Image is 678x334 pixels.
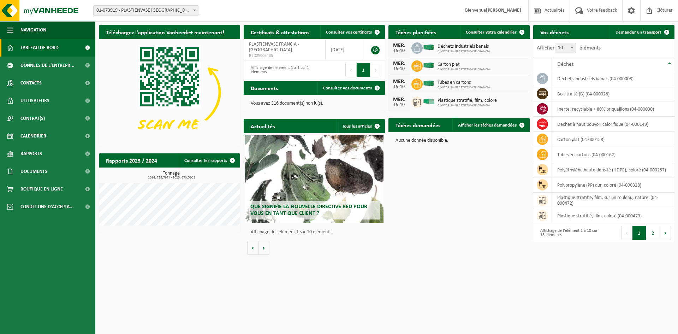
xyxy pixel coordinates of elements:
[537,225,600,241] div: Affichage de l'élément 1 à 10 sur 18 éléments
[4,318,118,334] iframe: chat widget
[251,101,378,106] p: Vous avez 316 document(s) non lu(s).
[660,226,671,240] button: Next
[99,39,240,145] img: Download de VHEPlus App
[423,62,435,69] img: HK-XC-40-GN-00
[357,63,370,77] button: 1
[392,43,406,48] div: MER.
[102,171,240,180] h3: Tonnage
[646,226,660,240] button: 2
[20,198,74,216] span: Conditions d'accepta...
[537,45,601,51] label: Afficher éléments
[533,25,576,39] h2: Vos déchets
[392,66,406,71] div: 15-10
[466,30,517,35] span: Consulter votre calendrier
[395,138,523,143] p: Aucune donnée disponible.
[244,25,316,39] h2: Certificats & attestations
[438,44,490,49] span: Déchets industriels banals
[632,226,646,240] button: 1
[458,123,517,128] span: Afficher les tâches demandées
[486,8,521,13] strong: [PERSON_NAME]
[615,30,661,35] span: Demander un transport
[552,193,674,208] td: plastique stratifié, film, sur un rouleau, naturel (04-000472)
[99,153,164,167] h2: Rapports 2025 / 2024
[320,25,384,39] a: Consulter vos certificats
[249,42,299,53] span: PLASTIENVASE FRANCIA - [GEOGRAPHIC_DATA]
[552,132,674,147] td: carton plat (04-000158)
[555,43,576,53] span: 10
[438,80,490,86] span: Tubes en cartons
[20,57,75,74] span: Données de l'entrepr...
[337,119,384,133] a: Tous les articles
[20,145,42,163] span: Rapports
[20,39,59,57] span: Tableau de bord
[20,110,45,127] span: Contrat(s)
[438,68,490,72] span: 01-073919 - PLASTIENVASE FRANCIA
[555,43,576,53] span: 10
[552,147,674,162] td: tubes en cartons (04-000162)
[438,49,490,54] span: 01-073919 - PLASTIENVASE FRANCIA
[20,74,42,92] span: Contacts
[423,80,435,87] img: HK-XC-40-GN-00
[99,25,231,39] h2: Téléchargez l'application Vanheede+ maintenant!
[388,25,443,39] h2: Tâches planifiées
[438,86,490,90] span: 01-073919 - PLASTIENVASE FRANCIA
[326,30,372,35] span: Consulter vos certificats
[392,79,406,84] div: MER.
[20,163,47,180] span: Documents
[621,226,632,240] button: Previous
[392,97,406,102] div: MER.
[552,101,674,117] td: inerte, recyclable < 80% briquaillons (04-000030)
[323,86,372,90] span: Consulter vos documents
[326,39,362,60] td: [DATE]
[423,98,435,105] img: HK-XP-30-GN-00
[258,241,269,255] button: Volgende
[557,61,573,67] span: Déchet
[392,102,406,107] div: 15-10
[245,135,383,223] a: Que signifie la nouvelle directive RED pour vous en tant que client ?
[247,62,311,78] div: Affichage de l'élément 1 à 1 sur 1 éléments
[438,62,490,68] span: Carton plat
[388,118,447,132] h2: Tâches demandées
[552,71,674,86] td: déchets industriels banals (04-000008)
[179,153,239,168] a: Consulter les rapports
[102,176,240,180] span: 2024: 789,797 t - 2025: 670,060 t
[345,63,357,77] button: Previous
[552,162,674,177] td: polyéthylène haute densité (HDPE), coloré (04-000257)
[244,119,282,133] h2: Actualités
[452,118,529,132] a: Afficher les tâches demandées
[423,44,435,51] img: HK-XC-40-GN-00
[94,6,198,16] span: 01-073919 - PLASTIENVASE FRANCIA - ARRAS
[93,5,198,16] span: 01-073919 - PLASTIENVASE FRANCIA - ARRAS
[610,25,674,39] a: Demander un transport
[552,208,674,223] td: plastique stratifié, film, coloré (04-000473)
[438,104,497,108] span: 01-073919 - PLASTIENVASE FRANCIA
[251,230,381,235] p: Affichage de l'élément 1 sur 10 éléments
[20,21,46,39] span: Navigation
[317,81,384,95] a: Consulter vos documents
[392,84,406,89] div: 15-10
[438,98,497,104] span: Plastique stratifié, film, coloré
[247,241,258,255] button: Vorige
[20,92,49,110] span: Utilisateurs
[249,53,320,59] span: RED25005435
[20,180,63,198] span: Boutique en ligne
[460,25,529,39] a: Consulter votre calendrier
[370,63,381,77] button: Next
[552,177,674,193] td: polypropylène (PP) dur, coloré (04-000328)
[20,127,46,145] span: Calendrier
[244,81,285,95] h2: Documents
[250,204,367,216] span: Que signifie la nouvelle directive RED pour vous en tant que client ?
[392,61,406,66] div: MER.
[552,86,674,101] td: bois traité (B) (04-000028)
[392,48,406,53] div: 15-10
[552,117,674,132] td: déchet à haut pouvoir calorifique (04-000149)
